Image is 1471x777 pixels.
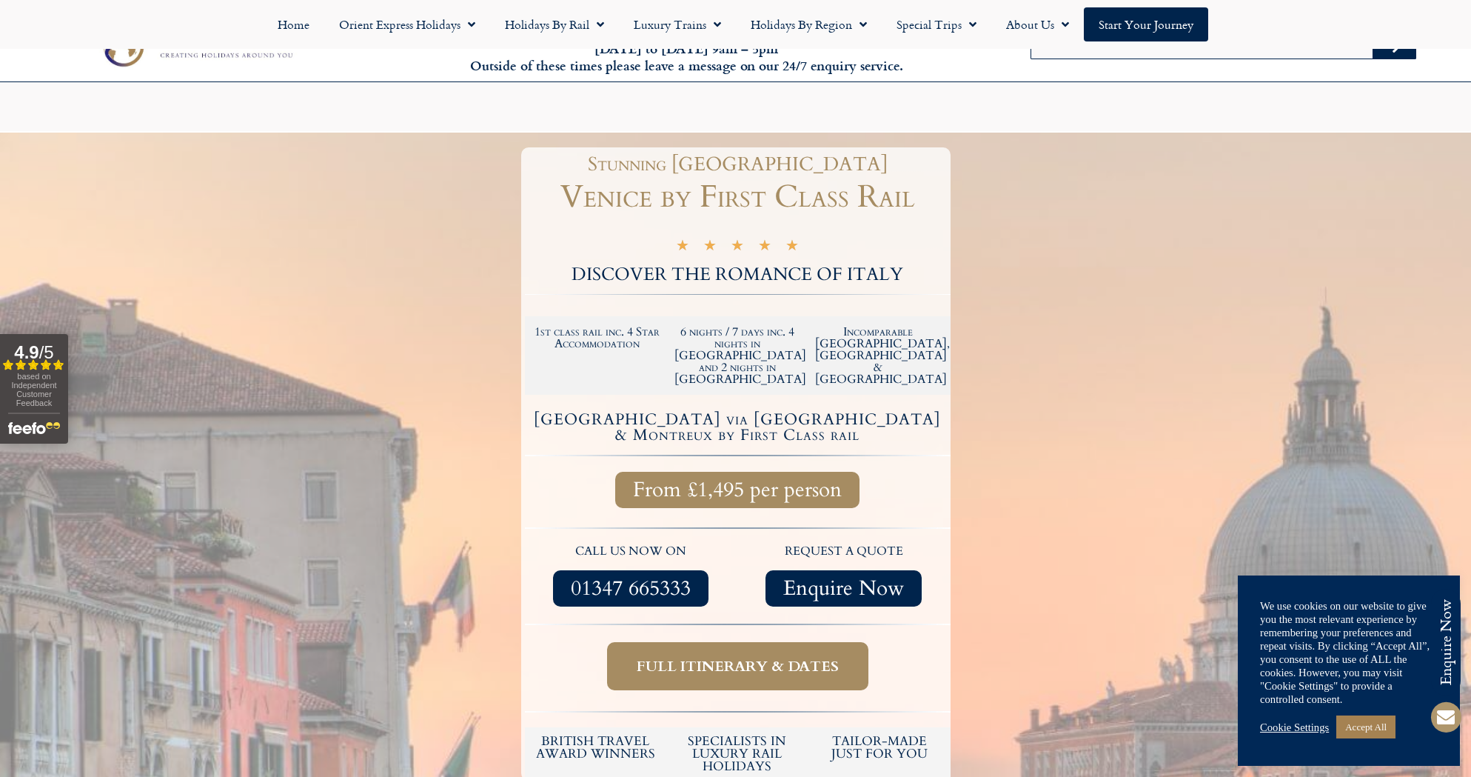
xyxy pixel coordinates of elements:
[816,735,943,760] h5: tailor-made just for you
[532,735,660,760] h5: British Travel Award winners
[1260,721,1329,734] a: Cookie Settings
[1084,7,1208,41] a: Start your Journey
[736,7,882,41] a: Holidays by Region
[745,542,943,561] p: request a quote
[637,657,839,676] span: Full itinerary & dates
[1336,716,1395,738] a: Accept All
[607,642,868,690] a: Full itinerary & dates
[553,570,708,607] a: 01347 665333
[396,40,977,75] h6: [DATE] to [DATE] 9am – 5pm Outside of these times please leave a message on our 24/7 enquiry serv...
[703,239,717,256] i: ★
[633,481,842,499] span: From £1,495 per person
[619,7,736,41] a: Luxury Trains
[674,735,801,773] h6: Specialists in luxury rail holidays
[324,7,490,41] a: Orient Express Holidays
[615,472,860,508] a: From £1,495 per person
[490,7,619,41] a: Holidays by Rail
[785,239,799,256] i: ★
[1260,599,1438,706] div: We use cookies on our website to give you the most relevant experience by remembering your prefer...
[535,326,660,350] h2: 1st class rail inc. 4 Star Accommodation
[525,181,951,213] h1: Venice by First Class Rail
[758,239,771,256] i: ★
[527,412,948,443] h4: [GEOGRAPHIC_DATA] via [GEOGRAPHIC_DATA] & Montreux by First Class rail
[991,7,1084,41] a: About Us
[676,237,799,256] div: 5/5
[571,579,691,598] span: 01347 665333
[532,542,731,561] p: call us now on
[783,579,904,598] span: Enquire Now
[882,7,991,41] a: Special Trips
[532,155,943,174] h1: Stunning [GEOGRAPHIC_DATA]
[263,7,324,41] a: Home
[676,239,689,256] i: ★
[525,266,951,284] h2: DISCOVER THE ROMANCE OF ITALY
[731,239,744,256] i: ★
[674,326,800,385] h2: 6 nights / 7 days inc. 4 nights in [GEOGRAPHIC_DATA] and 2 nights in [GEOGRAPHIC_DATA]
[815,326,941,385] h2: Incomparable [GEOGRAPHIC_DATA], [GEOGRAPHIC_DATA] & [GEOGRAPHIC_DATA]
[765,570,922,607] a: Enquire Now
[7,7,1464,41] nav: Menu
